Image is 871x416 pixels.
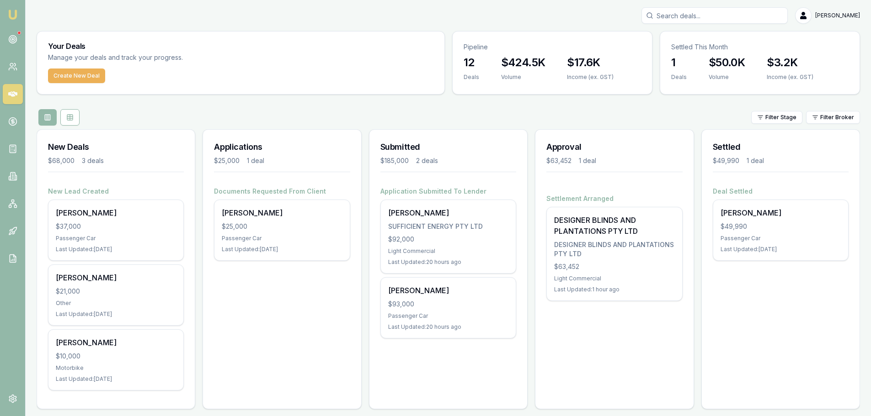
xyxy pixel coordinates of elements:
[767,74,813,81] div: Income (ex. GST)
[214,187,350,196] h4: Documents Requested From Client
[56,364,176,372] div: Motorbike
[713,156,739,165] div: $49,990
[388,312,508,320] div: Passenger Car
[554,215,674,237] div: DESIGNER BLINDS AND PLANTATIONS PTY LTD
[56,272,176,283] div: [PERSON_NAME]
[671,42,849,52] p: Settled This Month
[388,222,508,231] div: SUFFICIENT ENERGY PTY LTD
[388,247,508,255] div: Light Commercial
[222,222,342,231] div: $25,000
[567,74,614,81] div: Income (ex. GST)
[713,187,849,196] h4: Deal Settled
[709,55,745,70] h3: $50.0K
[388,300,508,309] div: $93,000
[380,187,516,196] h4: Application Submitted To Lender
[56,287,176,296] div: $21,000
[464,55,479,70] h3: 12
[641,7,788,24] input: Search deals
[721,222,841,231] div: $49,990
[388,285,508,296] div: [PERSON_NAME]
[214,141,350,153] h3: Applications
[464,74,479,81] div: Deals
[222,235,342,242] div: Passenger Car
[48,42,433,50] h3: Your Deals
[709,74,745,81] div: Volume
[721,207,841,218] div: [PERSON_NAME]
[247,156,264,165] div: 1 deal
[567,55,614,70] h3: $17.6K
[48,68,105,83] button: Create New Deal
[214,156,240,165] div: $25,000
[767,55,813,70] h3: $3.2K
[721,246,841,253] div: Last Updated: [DATE]
[380,156,409,165] div: $185,000
[388,323,508,331] div: Last Updated: 20 hours ago
[554,240,674,258] div: DESIGNER BLINDS AND PLANTATIONS PTY LTD
[56,207,176,218] div: [PERSON_NAME]
[56,246,176,253] div: Last Updated: [DATE]
[546,141,682,153] h3: Approval
[671,74,687,81] div: Deals
[388,207,508,218] div: [PERSON_NAME]
[222,246,342,253] div: Last Updated: [DATE]
[751,111,802,124] button: Filter Stage
[56,337,176,348] div: [PERSON_NAME]
[815,12,860,19] span: [PERSON_NAME]
[48,53,282,63] p: Manage your deals and track your progress.
[554,286,674,293] div: Last Updated: 1 hour ago
[48,141,184,153] h3: New Deals
[82,156,104,165] div: 3 deals
[747,156,764,165] div: 1 deal
[7,9,18,20] img: emu-icon-u.png
[416,156,438,165] div: 2 deals
[554,262,674,271] div: $63,452
[48,187,184,196] h4: New Lead Created
[464,42,641,52] p: Pipeline
[671,55,687,70] h3: 1
[380,141,516,153] h3: Submitted
[765,114,796,121] span: Filter Stage
[56,235,176,242] div: Passenger Car
[501,74,545,81] div: Volume
[820,114,854,121] span: Filter Broker
[388,235,508,244] div: $92,000
[56,300,176,307] div: Other
[546,194,682,203] h4: Settlement Arranged
[56,375,176,383] div: Last Updated: [DATE]
[388,258,508,266] div: Last Updated: 20 hours ago
[721,235,841,242] div: Passenger Car
[579,156,596,165] div: 1 deal
[56,352,176,361] div: $10,000
[546,156,572,165] div: $63,452
[806,111,860,124] button: Filter Broker
[56,222,176,231] div: $37,000
[554,275,674,282] div: Light Commercial
[56,311,176,318] div: Last Updated: [DATE]
[48,156,75,165] div: $68,000
[713,141,849,153] h3: Settled
[501,55,545,70] h3: $424.5K
[222,207,342,218] div: [PERSON_NAME]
